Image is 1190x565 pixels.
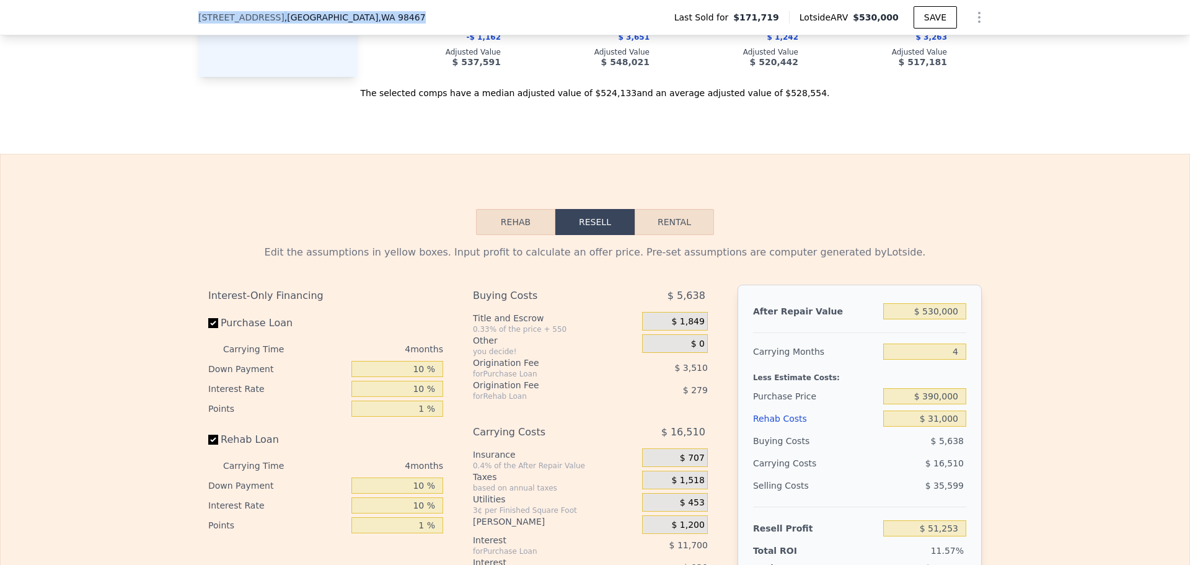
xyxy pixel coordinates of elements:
[208,515,346,535] div: Points
[674,11,734,24] span: Last Sold for
[208,285,443,307] div: Interest-Only Financing
[208,359,346,379] div: Down Payment
[467,33,501,42] span: -$ 1,162
[674,363,707,373] span: $ 3,510
[925,481,964,491] span: $ 35,599
[800,11,853,24] span: Lotside ARV
[753,517,878,540] div: Resell Profit
[473,391,611,401] div: for Rehab Loan
[208,496,346,515] div: Interest Rate
[753,363,966,385] div: Less Estimate Costs:
[208,379,346,399] div: Interest Rate
[753,300,878,323] div: After Repair Value
[452,57,501,67] span: $ 537,591
[473,493,637,505] div: Utilities
[198,77,992,99] div: The selected comps have a median adjusted value of $524,133 and an average adjusted value of $528...
[473,334,637,347] div: Other
[473,483,637,493] div: based on annual taxes
[309,339,443,359] div: 4 months
[208,245,982,260] div: Edit the assumptions in yellow boxes. Input profit to calculate an offer price. Pre-set assumptio...
[284,11,426,24] span: , [GEOGRAPHIC_DATA]
[223,456,304,476] div: Carrying Time
[473,421,611,443] div: Carrying Costs
[668,285,705,307] span: $ 5,638
[473,347,637,357] div: you decide!
[899,57,947,67] span: $ 517,181
[473,505,637,515] div: 3¢ per Finished Square Foot
[473,285,611,307] div: Buying Costs
[198,11,284,24] span: [STREET_ADDRESS]
[208,312,346,334] label: Purchase Loan
[473,312,637,324] div: Title and Escrow
[473,324,637,334] div: 0.33% of the price + 550
[601,57,650,67] span: $ 548,021
[473,369,611,379] div: for Purchase Loan
[473,546,611,556] div: for Purchase Loan
[635,209,714,235] button: Rental
[473,471,637,483] div: Taxes
[669,540,708,550] span: $ 11,700
[208,429,346,451] label: Rehab Loan
[680,497,705,509] span: $ 453
[753,430,878,452] div: Buying Costs
[853,12,899,22] span: $530,000
[555,209,635,235] button: Resell
[473,448,637,461] div: Insurance
[691,339,705,350] span: $ 0
[753,407,878,430] div: Rehab Costs
[767,33,798,42] span: $ 1,242
[521,47,650,57] div: Adjusted Value
[931,546,964,556] span: 11.57%
[309,456,443,476] div: 4 months
[208,399,346,419] div: Points
[753,474,878,497] div: Selling Costs
[914,6,957,29] button: SAVE
[372,47,501,57] div: Adjusted Value
[661,421,705,443] span: $ 16,510
[208,435,218,445] input: Rehab Loan
[669,47,798,57] div: Adjusted Value
[378,12,425,22] span: , WA 98467
[473,357,611,369] div: Origination Fee
[473,379,611,391] div: Origination Fee
[925,458,964,468] span: $ 16,510
[967,47,1096,57] div: Adjusted Value
[208,318,218,328] input: Purchase Loan
[683,385,708,395] span: $ 279
[967,5,992,30] button: Show Options
[680,453,705,464] span: $ 707
[916,33,947,42] span: $ 3,263
[750,57,798,67] span: $ 520,442
[473,534,611,546] div: Interest
[818,47,947,57] div: Adjusted Value
[671,475,704,486] span: $ 1,518
[753,545,831,557] div: Total ROI
[671,520,704,531] span: $ 1,200
[473,515,637,528] div: [PERSON_NAME]
[753,385,878,407] div: Purchase Price
[931,436,964,446] span: $ 5,638
[753,452,831,474] div: Carrying Costs
[753,340,878,363] div: Carrying Months
[208,476,346,496] div: Down Payment
[476,209,555,235] button: Rehab
[223,339,304,359] div: Carrying Time
[473,461,637,471] div: 0.4% of the After Repair Value
[619,33,650,42] span: $ 3,651
[733,11,779,24] span: $171,719
[671,316,704,327] span: $ 1,849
